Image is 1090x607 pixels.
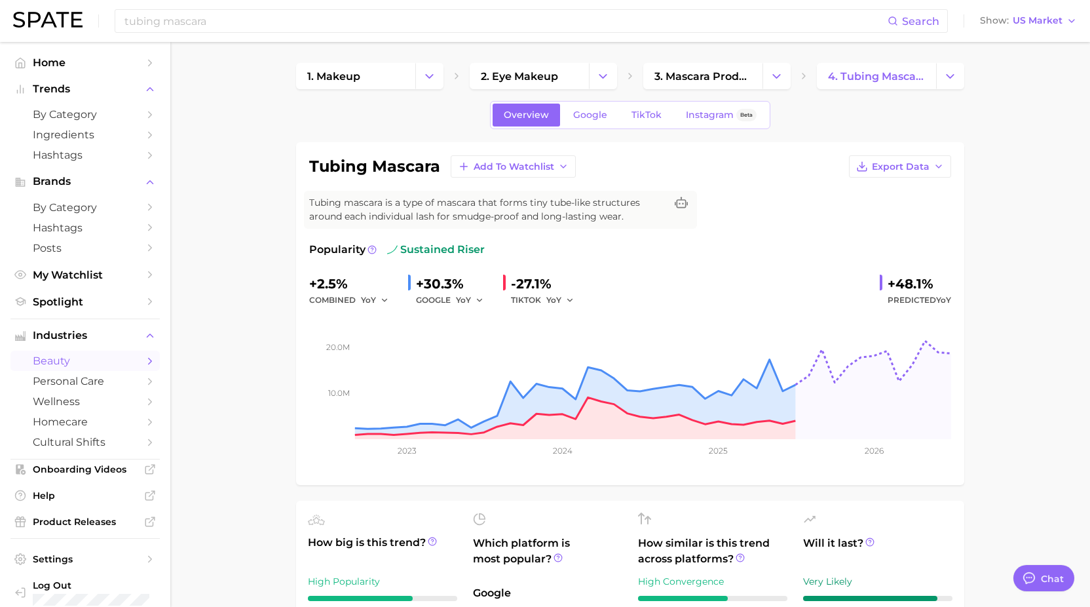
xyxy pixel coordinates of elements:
[309,196,666,224] span: Tubing mascara is a type of mascara that forms tiny tube-like structures around each individual l...
[308,535,457,567] span: How big is this trend?
[10,512,160,532] a: Product Releases
[10,292,160,312] a: Spotlight
[865,446,884,456] tspan: 2026
[686,109,734,121] span: Instagram
[474,161,554,172] span: Add to Watchlist
[902,15,939,28] span: Search
[872,161,930,172] span: Export Data
[481,70,558,83] span: 2. eye makeup
[803,536,952,567] span: Will it last?
[643,63,762,89] a: 3. mascara products
[361,292,389,308] button: YoY
[493,104,560,127] a: Overview
[10,391,160,412] a: wellness
[638,536,787,567] span: How similar is this trend across platforms?
[33,242,138,254] span: Posts
[33,490,138,501] span: Help
[10,412,160,432] a: homecare
[387,242,485,258] span: sustained riser
[936,295,951,305] span: YoY
[416,273,493,294] div: +30.3%
[33,108,138,121] span: by Category
[849,155,951,178] button: Export Data
[888,273,951,294] div: +48.1%
[33,579,154,591] span: Log Out
[309,242,366,258] span: Popularity
[803,574,952,589] div: Very Likely
[33,296,138,308] span: Spotlight
[10,79,160,99] button: Trends
[309,273,398,294] div: +2.5%
[573,109,607,121] span: Google
[10,172,160,191] button: Brands
[33,355,138,367] span: beauty
[309,159,440,174] h1: tubing mascara
[10,371,160,391] a: personal care
[415,63,443,89] button: Change Category
[10,218,160,238] a: Hashtags
[546,294,561,305] span: YoY
[33,463,138,475] span: Onboarding Videos
[10,549,160,569] a: Settings
[10,197,160,218] a: by Category
[13,12,83,28] img: SPATE
[675,104,768,127] a: InstagramBeta
[654,70,751,83] span: 3. mascara products
[361,294,376,305] span: YoY
[33,222,138,234] span: Hashtags
[308,574,457,589] div: High Popularity
[511,273,583,294] div: -27.1%
[33,149,138,161] span: Hashtags
[33,201,138,214] span: by Category
[33,375,138,387] span: personal care
[10,52,160,73] a: Home
[740,109,753,121] span: Beta
[473,585,622,601] span: Google
[10,432,160,452] a: cultural shifts
[977,12,1080,29] button: ShowUS Market
[888,292,951,308] span: Predicted
[10,145,160,165] a: Hashtags
[638,574,787,589] div: High Convergence
[309,292,398,308] div: combined
[416,292,493,308] div: GOOGLE
[10,351,160,371] a: beauty
[456,292,484,308] button: YoY
[33,436,138,448] span: cultural shifts
[33,269,138,281] span: My Watchlist
[33,176,138,187] span: Brands
[33,128,138,141] span: Ingredients
[553,446,573,456] tspan: 2024
[10,238,160,258] a: Posts
[504,109,549,121] span: Overview
[33,330,138,342] span: Industries
[10,326,160,345] button: Industries
[33,83,138,95] span: Trends
[803,596,952,601] div: 9 / 10
[33,416,138,428] span: homecare
[828,70,925,83] span: 4. tubing mascara
[10,104,160,125] a: by Category
[473,536,622,579] span: Which platform is most popular?
[10,125,160,145] a: Ingredients
[511,292,583,308] div: TIKTOK
[33,56,138,69] span: Home
[387,245,398,255] img: sustained riser
[10,265,160,285] a: My Watchlist
[470,63,589,89] a: 2. eye makeup
[546,292,574,308] button: YoY
[451,155,576,178] button: Add to Watchlist
[762,63,791,89] button: Change Category
[562,104,618,127] a: Google
[10,486,160,505] a: Help
[1013,17,1062,24] span: US Market
[33,395,138,408] span: wellness
[980,17,1009,24] span: Show
[631,109,662,121] span: TikTok
[398,446,417,456] tspan: 2023
[936,63,964,89] button: Change Category
[709,446,728,456] tspan: 2025
[589,63,617,89] button: Change Category
[308,596,457,601] div: 7 / 10
[638,596,787,601] div: 6 / 10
